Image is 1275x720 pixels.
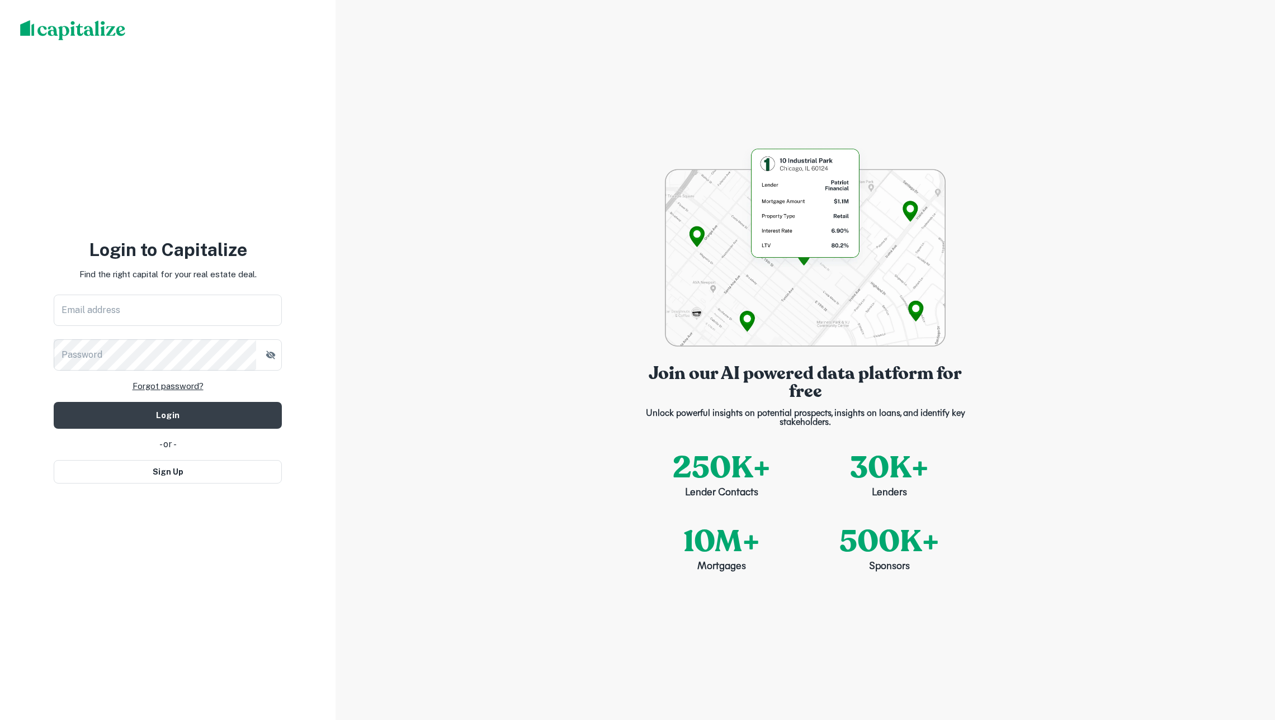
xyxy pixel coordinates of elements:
[133,380,204,393] a: Forgot password?
[839,519,939,564] p: 500K+
[697,560,746,575] p: Mortgages
[54,402,282,429] button: Login
[665,145,945,347] img: login-bg
[1219,631,1275,684] iframe: Chat Widget
[54,438,282,451] div: - or -
[872,486,907,501] p: Lenders
[683,519,760,564] p: 10M+
[850,445,929,490] p: 30K+
[637,409,973,427] p: Unlock powerful insights on potential prospects, insights on loans, and identify key stakeholders.
[685,486,758,501] p: Lender Contacts
[54,460,282,484] button: Sign Up
[673,445,771,490] p: 250K+
[637,364,973,400] p: Join our AI powered data platform for free
[869,560,910,575] p: Sponsors
[20,20,126,40] img: capitalize-logo.png
[54,236,282,263] h3: Login to Capitalize
[79,268,257,281] p: Find the right capital for your real estate deal.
